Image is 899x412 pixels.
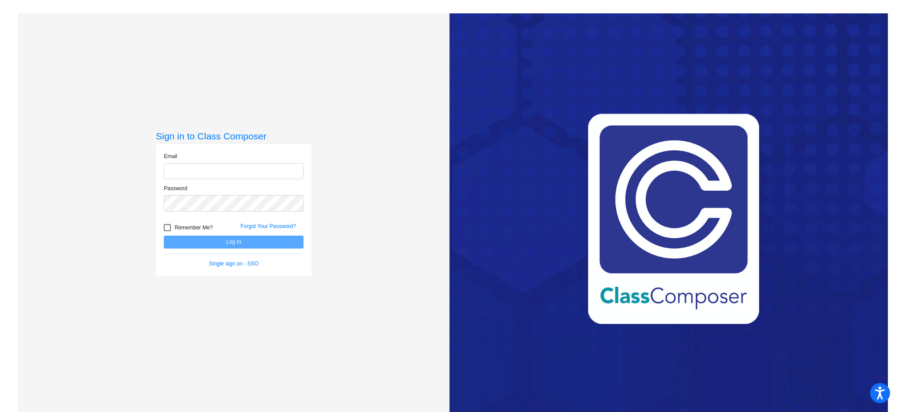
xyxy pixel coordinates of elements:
a: Forgot Your Password? [240,223,296,229]
label: Email [164,152,177,160]
button: Log In [164,236,304,249]
span: Remember Me? [174,222,213,233]
label: Password [164,184,187,192]
h3: Sign in to Class Composer [156,131,312,142]
a: Single sign on - SSO [209,261,259,267]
